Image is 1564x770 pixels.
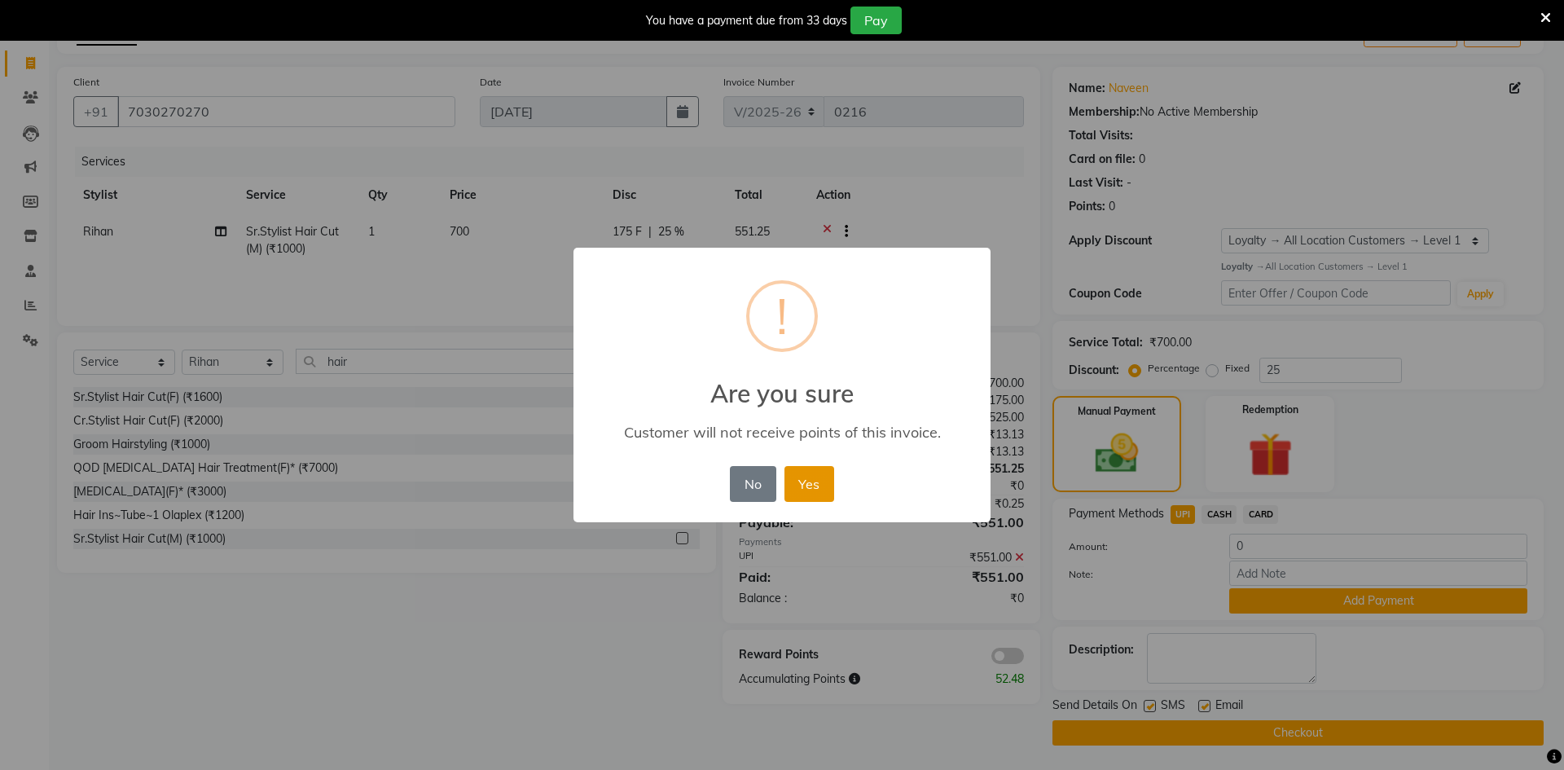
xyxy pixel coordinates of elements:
div: Customer will not receive points of this invoice. [597,423,967,442]
button: Yes [784,466,834,502]
div: You have a payment due from 33 days [646,12,847,29]
button: Pay [850,7,902,34]
div: ! [776,284,788,349]
button: No [730,466,775,502]
h2: Are you sure [573,359,991,408]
